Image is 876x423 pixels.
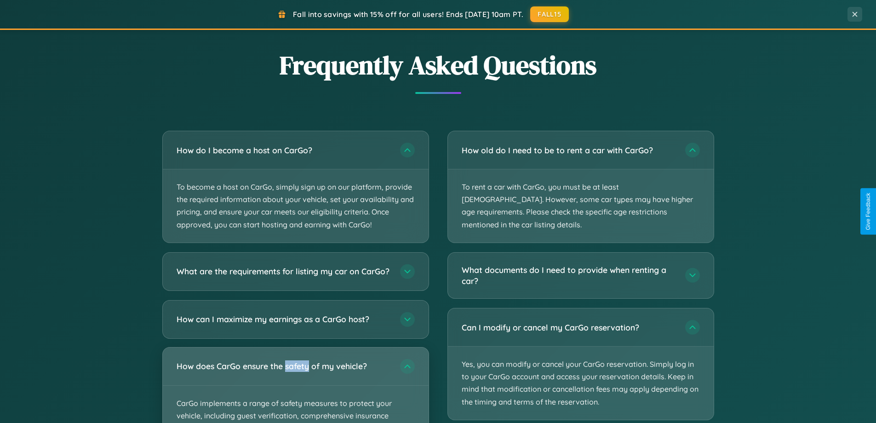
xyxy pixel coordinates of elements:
[177,145,391,156] h3: How do I become a host on CarGo?
[163,169,429,243] p: To become a host on CarGo, simply sign up on our platform, provide the required information about...
[448,169,714,243] p: To rent a car with CarGo, you must be at least [DEMOGRAPHIC_DATA]. However, some car types may ha...
[293,10,523,19] span: Fall into savings with 15% off for all users! Ends [DATE] 10am PT.
[162,47,714,83] h2: Frequently Asked Questions
[177,360,391,372] h3: How does CarGo ensure the safety of my vehicle?
[177,313,391,325] h3: How can I maximize my earnings as a CarGo host?
[448,347,714,420] p: Yes, you can modify or cancel your CarGo reservation. Simply log in to your CarGo account and acc...
[865,193,871,230] div: Give Feedback
[462,145,676,156] h3: How old do I need to be to rent a car with CarGo?
[462,322,676,333] h3: Can I modify or cancel my CarGo reservation?
[530,6,569,22] button: FALL15
[177,266,391,277] h3: What are the requirements for listing my car on CarGo?
[462,264,676,287] h3: What documents do I need to provide when renting a car?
